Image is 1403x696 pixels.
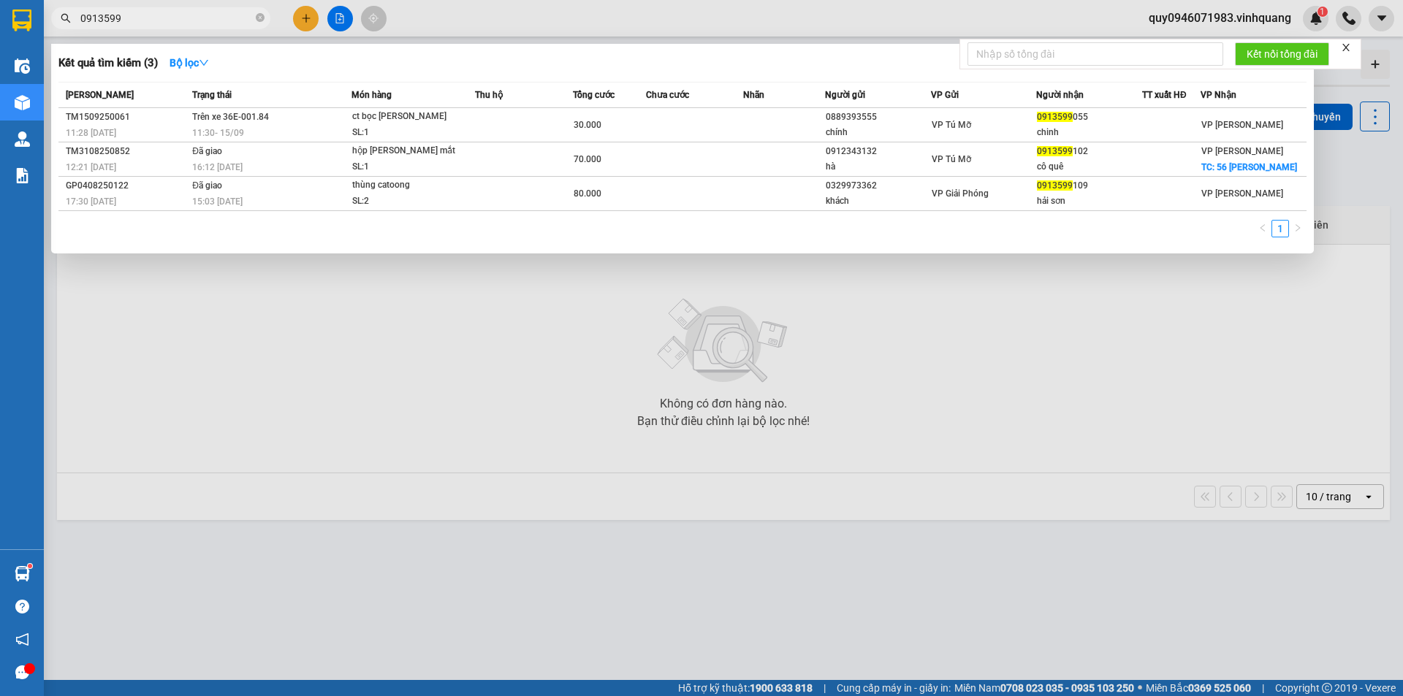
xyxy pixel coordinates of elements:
[1201,162,1297,172] span: TC: 56 [PERSON_NAME]
[1201,188,1283,199] span: VP [PERSON_NAME]
[158,51,221,74] button: Bộ lọcdown
[66,110,188,125] div: TM1509250061
[12,9,31,31] img: logo-vxr
[192,196,243,207] span: 15:03 [DATE]
[826,125,930,140] div: chính
[192,90,232,100] span: Trạng thái
[1037,159,1141,175] div: cô quê
[1293,223,1302,232] span: right
[66,128,116,138] span: 11:28 [DATE]
[826,110,930,125] div: 0889393555
[1254,220,1271,237] li: Previous Page
[826,144,930,159] div: 0912343132
[1037,112,1073,122] span: 0913599
[192,112,269,122] span: Trên xe 36E-001.84
[352,109,462,125] div: ct bọc [PERSON_NAME]
[15,600,29,613] span: question-circle
[15,131,30,147] img: warehouse-icon
[574,154,601,164] span: 70.000
[1272,221,1288,237] a: 1
[61,13,71,23] span: search
[1037,146,1073,156] span: 0913599
[15,168,30,183] img: solution-icon
[826,194,930,209] div: khách
[1341,42,1351,53] span: close
[352,159,462,175] div: SL: 1
[1142,90,1187,100] span: TT xuất HĐ
[192,180,222,191] span: Đã giao
[1247,46,1318,62] span: Kết nối tổng đài
[192,162,243,172] span: 16:12 [DATE]
[932,188,989,199] span: VP Giải Phóng
[1201,90,1236,100] span: VP Nhận
[1037,110,1141,125] div: 055
[1036,90,1084,100] span: Người nhận
[1271,220,1289,237] li: 1
[1201,146,1283,156] span: VP [PERSON_NAME]
[1037,125,1141,140] div: chinh
[66,90,134,100] span: [PERSON_NAME]
[1289,220,1307,237] li: Next Page
[826,178,930,194] div: 0329973362
[574,188,601,199] span: 80.000
[743,90,764,100] span: Nhãn
[1037,144,1141,159] div: 102
[256,12,265,26] span: close-circle
[58,56,158,71] h3: Kết quả tìm kiếm ( 3 )
[574,120,601,130] span: 30.000
[1254,220,1271,237] button: left
[170,57,209,69] strong: Bộ lọc
[1201,120,1283,130] span: VP [PERSON_NAME]
[646,90,689,100] span: Chưa cước
[352,194,462,210] div: SL: 2
[573,90,615,100] span: Tổng cước
[66,196,116,207] span: 17:30 [DATE]
[28,564,32,568] sup: 1
[80,10,253,26] input: Tìm tên, số ĐT hoặc mã đơn
[1289,220,1307,237] button: right
[15,665,29,679] span: message
[931,90,959,100] span: VP Gửi
[192,128,244,138] span: 11:30 - 15/09
[199,58,209,68] span: down
[1037,178,1141,194] div: 109
[352,177,462,194] div: thùng catoong
[967,42,1223,66] input: Nhập số tổng đài
[475,90,503,100] span: Thu hộ
[825,90,865,100] span: Người gửi
[932,154,971,164] span: VP Tú Mỡ
[15,95,30,110] img: warehouse-icon
[15,632,29,646] span: notification
[826,159,930,175] div: hà
[1258,223,1267,232] span: left
[66,178,188,194] div: GP0408250122
[15,566,30,581] img: warehouse-icon
[192,146,222,156] span: Đã giao
[352,125,462,141] div: SL: 1
[351,90,392,100] span: Món hàng
[256,13,265,22] span: close-circle
[1037,180,1073,191] span: 0913599
[66,162,116,172] span: 12:21 [DATE]
[1235,42,1329,66] button: Kết nối tổng đài
[932,120,971,130] span: VP Tú Mỡ
[1037,194,1141,209] div: hải sơn
[352,143,462,159] div: hộp [PERSON_NAME] mắt
[66,144,188,159] div: TM3108250852
[15,58,30,74] img: warehouse-icon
